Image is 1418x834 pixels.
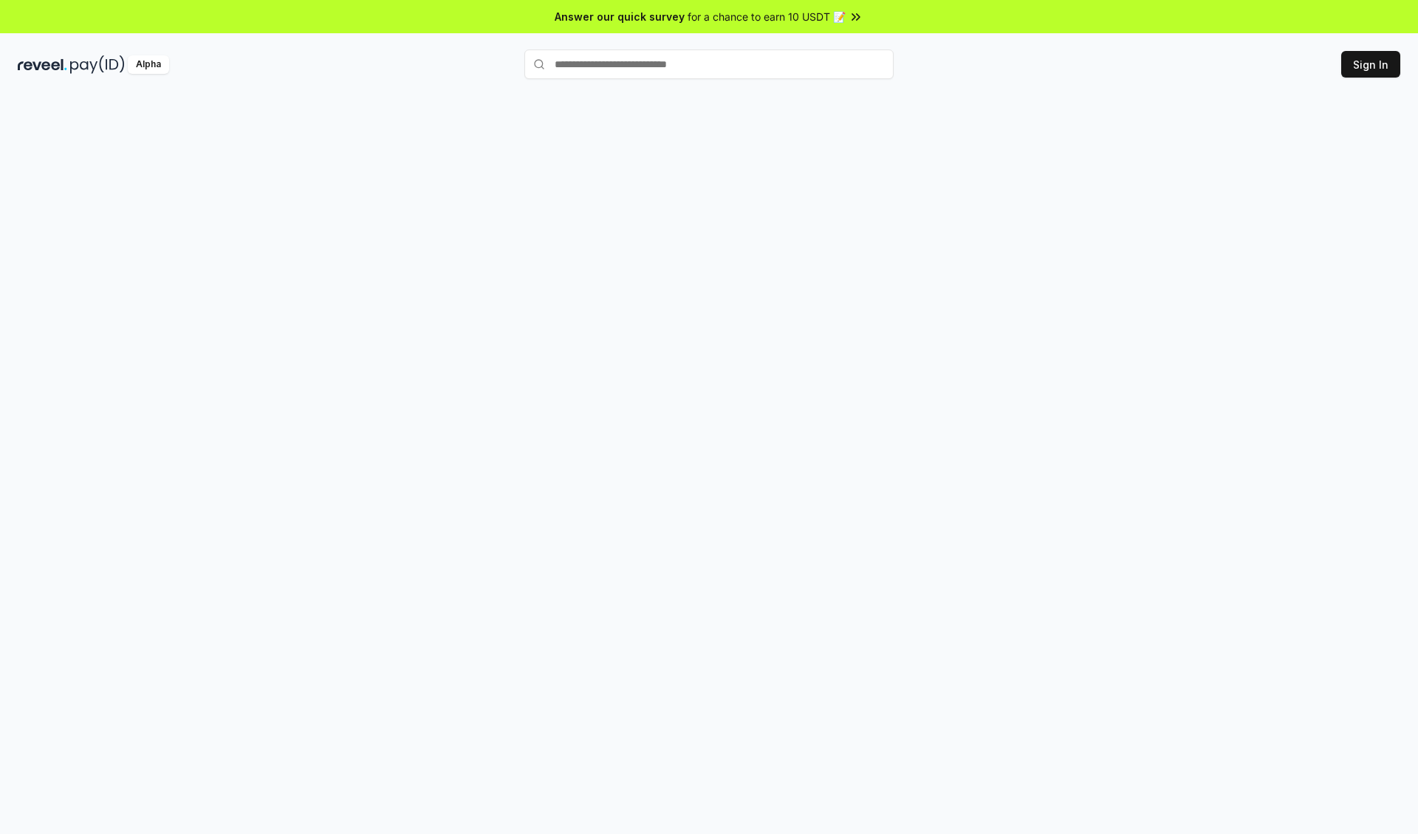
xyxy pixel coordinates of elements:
span: for a chance to earn 10 USDT 📝 [688,9,846,24]
img: reveel_dark [18,55,67,74]
button: Sign In [1341,51,1400,78]
span: Answer our quick survey [555,9,685,24]
img: pay_id [70,55,125,74]
div: Alpha [128,55,169,74]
